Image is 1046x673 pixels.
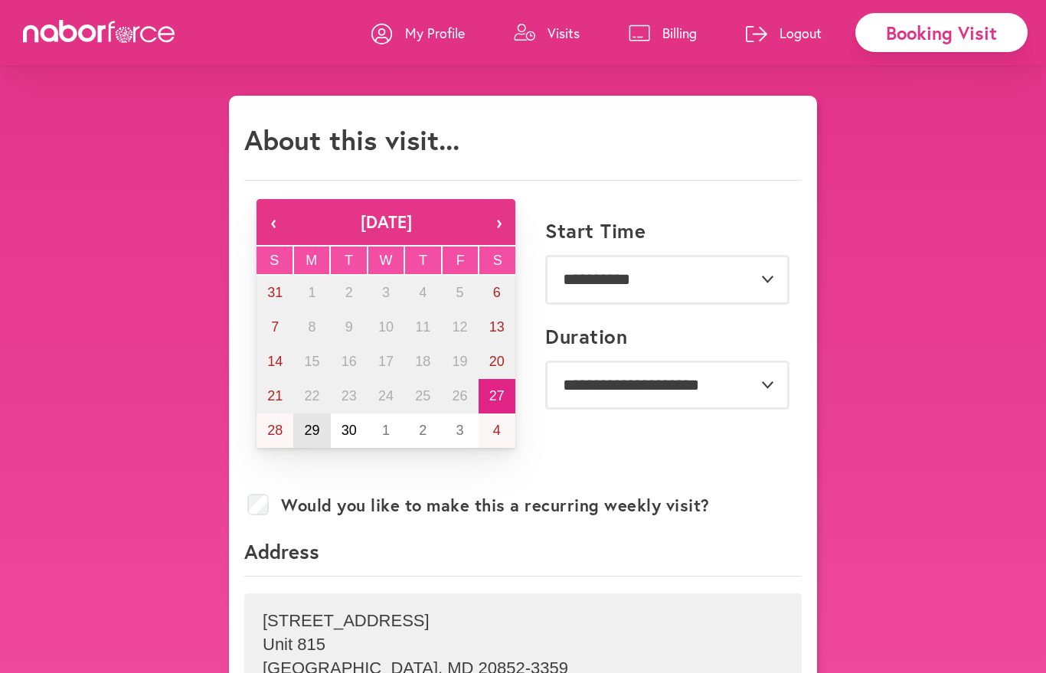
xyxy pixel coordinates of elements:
button: September 10, 2025 [368,310,404,345]
label: Start Time [545,219,646,243]
abbr: September 2, 2025 [345,285,353,300]
abbr: October 4, 2025 [493,423,501,438]
abbr: September 6, 2025 [493,285,501,300]
abbr: September 18, 2025 [415,354,430,369]
abbr: September 5, 2025 [456,285,464,300]
p: My Profile [405,24,465,42]
abbr: September 25, 2025 [415,388,430,403]
abbr: Saturday [493,253,502,268]
abbr: September 23, 2025 [342,388,357,403]
abbr: September 26, 2025 [453,388,468,403]
abbr: August 31, 2025 [267,285,283,300]
button: September 20, 2025 [479,345,515,379]
button: October 2, 2025 [404,413,441,448]
h1: About this visit... [244,123,459,156]
a: Billing [629,10,697,56]
button: September 8, 2025 [293,310,330,345]
button: September 16, 2025 [331,345,368,379]
abbr: September 16, 2025 [342,354,357,369]
button: September 6, 2025 [479,276,515,310]
abbr: September 24, 2025 [378,388,394,403]
p: Unit 815 [263,635,783,655]
a: Logout [746,10,822,56]
button: September 9, 2025 [331,310,368,345]
button: September 26, 2025 [441,379,478,413]
abbr: Tuesday [345,253,353,268]
button: › [482,199,515,245]
abbr: September 29, 2025 [304,423,319,438]
button: September 29, 2025 [293,413,330,448]
p: Billing [662,24,697,42]
button: September 24, 2025 [368,379,404,413]
abbr: September 4, 2025 [419,285,427,300]
label: Duration [545,325,627,348]
button: September 21, 2025 [257,379,293,413]
abbr: Monday [306,253,317,268]
p: [STREET_ADDRESS] [263,611,783,631]
button: September 13, 2025 [479,310,515,345]
div: Booking Visit [855,13,1028,52]
button: October 3, 2025 [441,413,478,448]
abbr: September 21, 2025 [267,388,283,403]
abbr: October 2, 2025 [419,423,427,438]
abbr: September 7, 2025 [271,319,279,335]
button: September 27, 2025 [479,379,515,413]
abbr: Friday [456,253,465,268]
button: September 30, 2025 [331,413,368,448]
button: October 4, 2025 [479,413,515,448]
abbr: October 1, 2025 [382,423,390,438]
button: September 2, 2025 [331,276,368,310]
abbr: September 12, 2025 [453,319,468,335]
abbr: October 3, 2025 [456,423,464,438]
abbr: September 17, 2025 [378,354,394,369]
button: September 12, 2025 [441,310,478,345]
button: September 25, 2025 [404,379,441,413]
abbr: Sunday [270,253,279,268]
button: September 5, 2025 [441,276,478,310]
a: My Profile [371,10,465,56]
button: September 1, 2025 [293,276,330,310]
button: September 18, 2025 [404,345,441,379]
abbr: September 28, 2025 [267,423,283,438]
p: Visits [548,24,580,42]
abbr: September 11, 2025 [415,319,430,335]
abbr: September 3, 2025 [382,285,390,300]
abbr: Wednesday [380,253,393,268]
button: September 7, 2025 [257,310,293,345]
abbr: September 10, 2025 [378,319,394,335]
abbr: September 22, 2025 [304,388,319,403]
button: October 1, 2025 [368,413,404,448]
abbr: September 13, 2025 [489,319,505,335]
abbr: September 9, 2025 [345,319,353,335]
button: September 11, 2025 [404,310,441,345]
button: August 31, 2025 [257,276,293,310]
abbr: September 20, 2025 [489,354,505,369]
p: Address [244,538,802,577]
button: September 28, 2025 [257,413,293,448]
button: [DATE] [290,199,482,245]
button: September 4, 2025 [404,276,441,310]
abbr: September 19, 2025 [453,354,468,369]
p: Logout [780,24,822,42]
abbr: September 27, 2025 [489,388,505,403]
button: ‹ [257,199,290,245]
abbr: September 30, 2025 [342,423,357,438]
abbr: September 14, 2025 [267,354,283,369]
label: Would you like to make this a recurring weekly visit? [281,495,710,515]
abbr: September 15, 2025 [304,354,319,369]
button: September 14, 2025 [257,345,293,379]
button: September 17, 2025 [368,345,404,379]
abbr: September 8, 2025 [308,319,315,335]
button: September 15, 2025 [293,345,330,379]
a: Visits [514,10,580,56]
button: September 19, 2025 [441,345,478,379]
abbr: Thursday [419,253,427,268]
button: September 23, 2025 [331,379,368,413]
button: September 3, 2025 [368,276,404,310]
button: September 22, 2025 [293,379,330,413]
abbr: September 1, 2025 [308,285,315,300]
